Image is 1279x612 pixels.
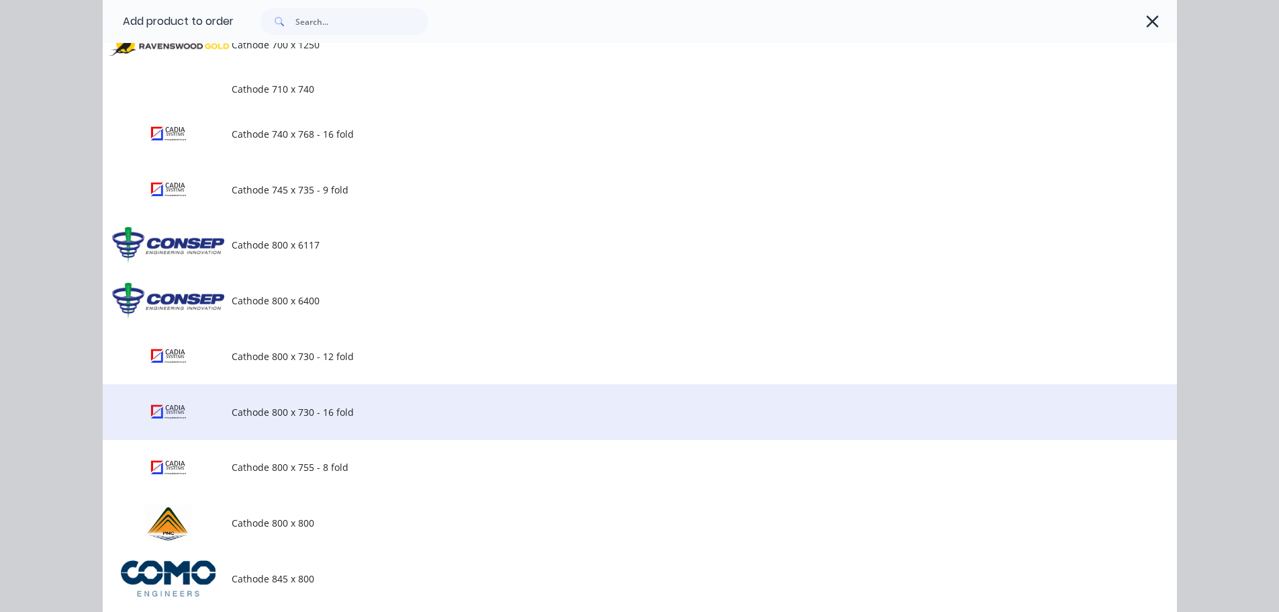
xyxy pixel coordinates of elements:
[232,460,988,474] span: Cathode 800 x 755 - 8 fold
[232,238,988,252] span: Cathode 800 x 6117
[232,349,988,363] span: Cathode 800 x 730 - 12 fold
[232,572,988,586] span: Cathode 845 x 800
[232,294,988,308] span: Cathode 800 x 6400
[232,38,988,52] span: Cathode 700 x 1250
[232,405,988,419] span: Cathode 800 x 730 - 16 fold
[232,516,988,530] span: Cathode 800 x 800
[295,8,428,35] input: Search...
[232,127,988,141] span: Cathode 740 x 768 - 16 fold
[232,183,988,197] span: Cathode 745 x 735 - 9 fold
[232,82,988,96] span: Cathode 710 x 740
